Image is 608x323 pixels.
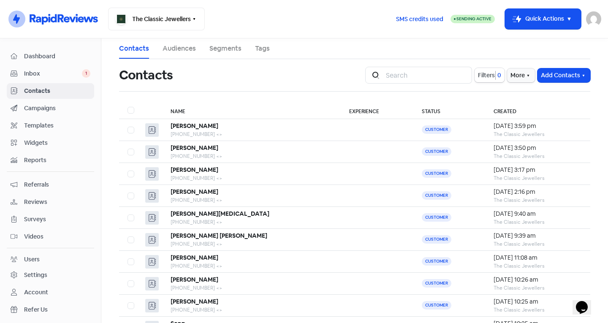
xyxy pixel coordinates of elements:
[494,196,582,204] div: The Classic Jewellers
[171,262,333,270] div: [PHONE_NUMBER] <>
[171,196,333,204] div: [PHONE_NUMBER] <>
[494,152,582,160] div: The Classic Jewellers
[171,276,218,283] b: [PERSON_NAME]
[507,68,535,82] button: More
[171,240,333,248] div: [PHONE_NUMBER] <>
[494,306,582,314] div: The Classic Jewellers
[7,66,94,81] a: Inbox 1
[494,218,582,226] div: The Classic Jewellers
[24,215,90,224] span: Surveys
[7,177,94,193] a: Referrals
[494,240,582,248] div: The Classic Jewellers
[171,188,218,195] b: [PERSON_NAME]
[24,288,48,297] div: Account
[494,253,582,262] div: [DATE] 11:08 am
[478,71,495,80] span: Filters
[422,301,451,309] span: Customer
[7,118,94,133] a: Templates
[7,267,94,283] a: Settings
[396,15,443,24] span: SMS credits used
[7,302,94,318] a: Refer Us
[422,125,451,134] span: Customer
[171,122,218,130] b: [PERSON_NAME]
[171,298,218,305] b: [PERSON_NAME]
[119,62,173,89] h1: Contacts
[7,212,94,227] a: Surveys
[24,138,90,147] span: Widgets
[505,9,581,29] button: Quick Actions
[171,254,218,261] b: [PERSON_NAME]
[494,297,582,306] div: [DATE] 10:25 am
[24,104,90,113] span: Campaigns
[422,147,451,156] span: Customer
[494,187,582,196] div: [DATE] 2:16 pm
[171,232,267,239] b: [PERSON_NAME] [PERSON_NAME]
[494,174,582,182] div: The Classic Jewellers
[494,166,582,174] div: [DATE] 3:17 pm
[422,191,451,200] span: Customer
[24,87,90,95] span: Contacts
[494,209,582,218] div: [DATE] 9:40 am
[389,14,451,23] a: SMS credits used
[494,130,582,138] div: The Classic Jewellers
[171,218,333,226] div: [PHONE_NUMBER] <>
[24,255,40,264] div: Users
[341,102,413,119] th: Experience
[494,284,582,292] div: The Classic Jewellers
[422,257,451,266] span: Customer
[24,52,90,61] span: Dashboard
[494,262,582,270] div: The Classic Jewellers
[162,102,341,119] th: Name
[422,169,451,178] span: Customer
[7,194,94,210] a: Reviews
[171,284,333,292] div: [PHONE_NUMBER] <>
[422,213,451,222] span: Customer
[7,229,94,244] a: Videos
[24,69,82,78] span: Inbox
[485,102,590,119] th: Created
[494,144,582,152] div: [DATE] 3:50 pm
[171,174,333,182] div: [PHONE_NUMBER] <>
[171,306,333,314] div: [PHONE_NUMBER] <>
[494,122,582,130] div: [DATE] 3:59 pm
[496,71,501,80] span: 0
[537,68,590,82] button: Add Contacts
[7,49,94,64] a: Dashboard
[171,166,218,174] b: [PERSON_NAME]
[7,83,94,99] a: Contacts
[24,198,90,206] span: Reviews
[108,8,205,30] button: The Classic Jewellers
[7,100,94,116] a: Campaigns
[209,43,242,54] a: Segments
[163,43,196,54] a: Audiences
[494,275,582,284] div: [DATE] 10:26 am
[586,11,601,27] img: User
[255,43,270,54] a: Tags
[422,235,451,244] span: Customer
[422,279,451,288] span: Customer
[24,232,90,241] span: Videos
[456,16,491,22] span: Sending Active
[475,68,505,82] button: Filters0
[7,252,94,267] a: Users
[24,156,90,165] span: Reports
[24,180,90,189] span: Referrals
[451,14,495,24] a: Sending Active
[171,144,218,152] b: [PERSON_NAME]
[494,231,582,240] div: [DATE] 9:39 am
[573,289,600,315] iframe: chat widget
[24,271,47,280] div: Settings
[24,305,90,314] span: Refer Us
[171,152,333,160] div: [PHONE_NUMBER] <>
[82,69,90,78] span: 1
[381,67,472,84] input: Search
[24,121,90,130] span: Templates
[413,102,485,119] th: Status
[7,135,94,151] a: Widgets
[7,285,94,300] a: Account
[7,152,94,168] a: Reports
[119,43,149,54] a: Contacts
[171,210,269,217] b: [PERSON_NAME][MEDICAL_DATA]
[171,130,333,138] div: [PHONE_NUMBER] <>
